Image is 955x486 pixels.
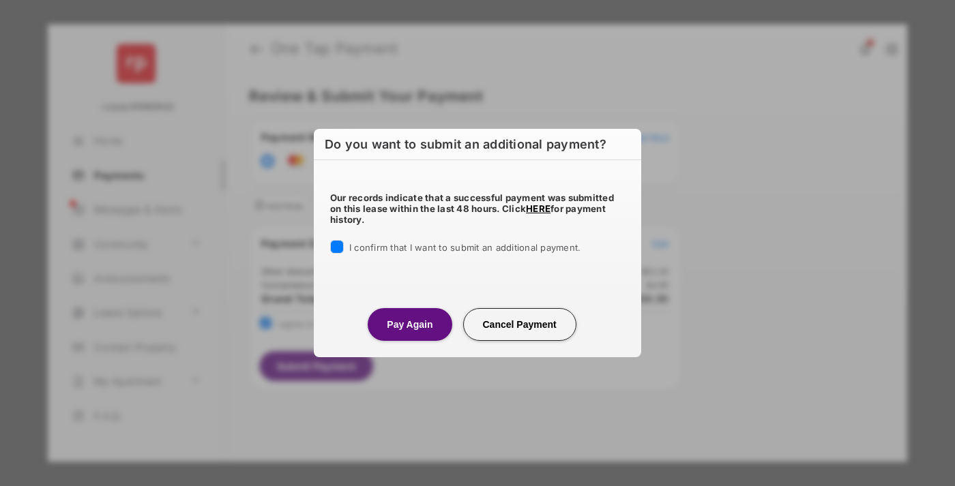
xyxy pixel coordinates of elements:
[349,242,581,253] span: I confirm that I want to submit an additional payment.
[463,308,576,341] button: Cancel Payment
[368,308,452,341] button: Pay Again
[314,129,641,160] h2: Do you want to submit an additional payment?
[526,203,550,214] a: HERE
[330,192,625,225] h5: Our records indicate that a successful payment was submitted on this lease within the last 48 hou...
